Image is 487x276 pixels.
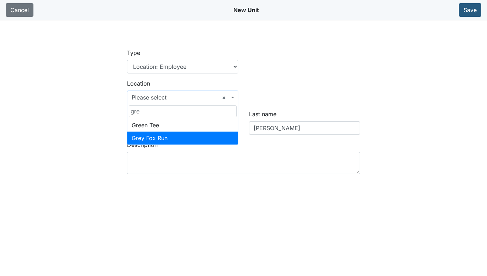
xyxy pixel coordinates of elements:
span: Remove all items [222,93,226,102]
span: Please select [132,93,229,102]
label: Location [127,79,150,88]
li: Grey Fox Run [127,132,238,144]
li: Green Tee [127,119,238,132]
label: Last name [249,110,276,118]
div: New Unit [233,3,259,17]
span: Please select [127,91,238,104]
label: Type [127,48,140,57]
label: Description [127,140,158,149]
button: Save [459,3,481,17]
a: Cancel [6,3,33,17]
